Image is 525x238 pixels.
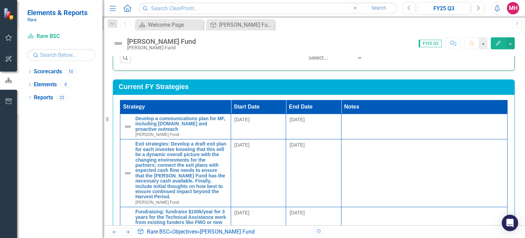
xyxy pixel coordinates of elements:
td: Double-Click to Edit [286,114,341,139]
a: Exit strategies: Develop a draft exit plan for each investee knowing that this will be a dynamic ... [135,141,227,199]
td: Double-Click to Edit [341,139,507,207]
span: Elements & Reports [27,9,87,17]
td: Double-Click to Edit [286,139,341,207]
span: Search [372,5,386,11]
img: Not Defined [124,123,132,131]
img: Not Defined [124,169,132,177]
div: Welcome Page [148,21,202,29]
span: [PERSON_NAME] Fund [135,132,179,137]
td: Double-Click to Edit [341,114,507,139]
span: [DATE] [234,210,250,215]
td: Double-Click to Edit [231,114,286,139]
a: [PERSON_NAME] Fund [208,21,273,29]
span: [PERSON_NAME] Fund [135,200,179,205]
small: Rare [27,17,87,22]
div: [PERSON_NAME] Fund [127,45,196,50]
div: 0 [60,82,71,88]
td: Double-Click to Edit Right Click for Context Menu [120,114,231,139]
a: Rare BSC [147,228,170,235]
td: Double-Click to Edit Right Click for Context Menu [120,139,231,207]
span: FY25 Q3 [419,40,442,47]
button: FY25 Q3 [417,2,470,14]
div: [PERSON_NAME] Fund [127,38,196,45]
h3: Current FY Strategies [119,83,511,90]
span: [DATE] [234,117,250,122]
span: [DATE] [290,210,305,215]
span: [DATE] [290,142,305,148]
button: MH [507,2,519,14]
input: Search Below... [27,49,96,61]
div: Open Intercom Messenger [502,215,518,231]
a: Elements [34,81,57,89]
img: Not Defined [113,38,124,49]
img: ClearPoint Strategy [3,8,15,20]
a: Objectives [172,228,197,235]
div: 22 [56,95,67,100]
a: Develop a communications plan for MF, including [DOMAIN_NAME] and proactive outreach [135,116,227,132]
a: Scorecards [34,68,62,76]
span: [DATE] [234,142,250,148]
span: [DATE] [290,117,305,122]
div: FY25 Q3 [420,4,468,13]
a: Reports [34,94,53,102]
div: » » [137,228,309,236]
div: [PERSON_NAME] Fund [219,21,273,29]
a: Welcome Page [137,21,202,29]
button: Search [362,3,396,13]
div: 10 [65,69,76,75]
a: Rare BSC [27,33,96,40]
td: Double-Click to Edit [231,139,286,207]
input: Search ClearPoint... [138,2,398,14]
div: [PERSON_NAME] Fund [200,228,255,235]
